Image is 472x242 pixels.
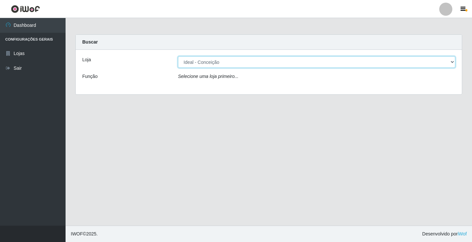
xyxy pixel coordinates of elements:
[82,73,98,80] label: Função
[82,39,98,45] strong: Buscar
[422,231,467,237] span: Desenvolvido por
[71,231,83,236] span: IWOF
[178,74,238,79] i: Selecione uma loja primeiro...
[11,5,40,13] img: CoreUI Logo
[82,56,91,63] label: Loja
[458,231,467,236] a: iWof
[71,231,98,237] span: © 2025 .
